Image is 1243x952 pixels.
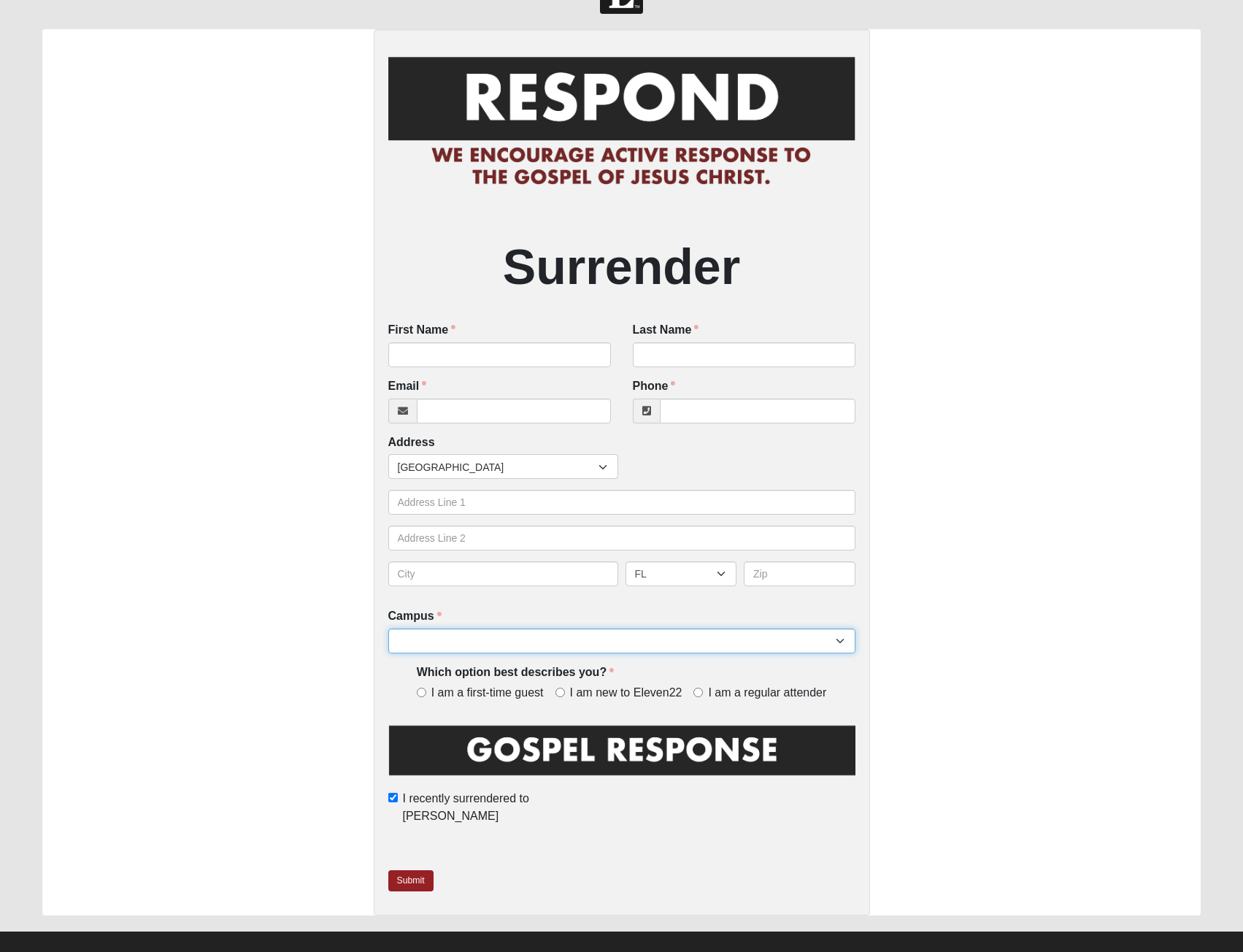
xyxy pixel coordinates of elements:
span: I recently surrendered to [PERSON_NAME] [403,790,619,825]
span: I am new to Eleven22 [570,685,682,702]
input: I am a first-time guest [417,688,426,697]
input: Address Line 2 [388,526,855,550]
span: I am a regular attender [708,685,826,702]
h2: Surrender [388,237,855,297]
input: I recently surrendered to [PERSON_NAME] [388,793,398,802]
img: RespondCardHeader.png [388,44,855,200]
input: I am a regular attender [693,688,703,697]
label: Which option best describes you? [417,664,614,681]
input: Address Line 1 [388,490,855,515]
a: Submit [388,870,434,891]
input: Zip [744,561,855,586]
label: Phone [633,378,676,395]
label: Campus [388,608,442,625]
span: I am a first-time guest [431,685,544,702]
input: City [388,561,618,586]
span: [GEOGRAPHIC_DATA] [398,455,599,480]
label: First Name [388,322,456,339]
label: Last Name [633,322,699,339]
input: I am new to Eleven22 [555,688,565,697]
img: GospelResponseBLK.png [388,723,855,788]
label: Address [388,434,435,451]
label: Email [388,378,427,395]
